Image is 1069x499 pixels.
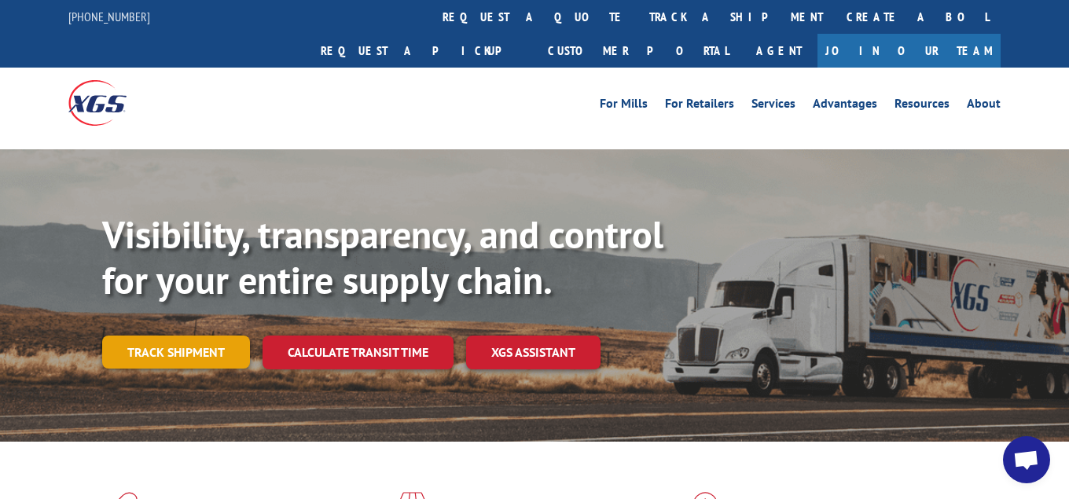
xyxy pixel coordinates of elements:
[740,34,817,68] a: Agent
[102,210,663,304] b: Visibility, transparency, and control for your entire supply chain.
[895,97,950,115] a: Resources
[751,97,795,115] a: Services
[813,97,877,115] a: Advantages
[68,9,150,24] a: [PHONE_NUMBER]
[263,336,454,369] a: Calculate transit time
[967,97,1001,115] a: About
[817,34,1001,68] a: Join Our Team
[466,336,601,369] a: XGS ASSISTANT
[102,336,250,369] a: Track shipment
[1003,436,1050,483] div: Open chat
[665,97,734,115] a: For Retailers
[309,34,536,68] a: Request a pickup
[600,97,648,115] a: For Mills
[536,34,740,68] a: Customer Portal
